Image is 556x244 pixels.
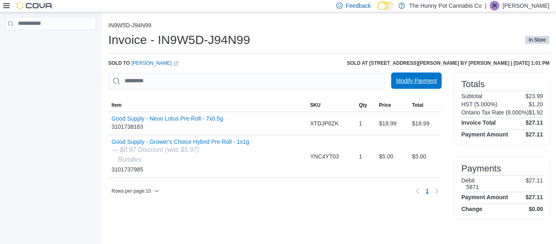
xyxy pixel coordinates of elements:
ul: Pagination for table: MemoryTable from EuiInMemoryTable [422,185,432,198]
div: $18.99 [376,115,409,132]
img: Cova [16,2,53,10]
button: SKU [307,99,356,112]
div: 3101738163 [112,115,223,132]
button: IN9W5D-J94N99 [108,22,151,29]
span: Qty [359,102,367,108]
p: $1.92 [529,109,543,116]
div: 1 [356,148,376,165]
p: $1.20 [529,101,543,108]
i: Bundles [118,156,142,163]
div: $18.99 [409,115,442,132]
nav: An example of EuiBreadcrumbs [108,22,549,30]
div: Sold to [108,60,178,66]
span: SKU [310,102,320,108]
input: Dark Mode [377,2,394,10]
span: In Store [529,36,546,44]
div: 3101737985 [112,138,249,174]
h3: Totals [461,79,484,89]
h4: Change [461,206,482,212]
button: Qty [356,99,376,112]
h1: Invoice - IN9W5D-J94N99 [108,32,250,48]
h4: Invoice Total [461,119,496,126]
svg: External link [173,61,178,66]
p: $27.11 [525,177,543,190]
p: [PERSON_NAME] [503,1,549,11]
span: Modify Payment [396,77,437,85]
div: 1 [356,115,376,132]
h4: Payment Amount [461,194,508,200]
button: Previous page [413,186,422,196]
button: Good Supply - Neon Lotus Pre-Roll - 7x0.5g [112,115,223,122]
button: Item [108,99,307,112]
p: $23.99 [525,93,543,99]
nav: Complex example [5,32,96,51]
h4: $27.11 [525,119,543,126]
button: Modify Payment [391,73,442,89]
button: Page 1 of 1 [422,185,432,198]
button: Good Supply - Grower's Choice Hybrid Pre-Roll - 1x1g [112,138,249,145]
h6: HST (5.000%) [461,101,497,108]
h4: $27.11 [525,194,543,200]
span: Price [379,102,391,108]
div: $5.00 [409,148,442,165]
span: XTDJP8ZK [310,119,339,128]
button: Next page [432,186,442,196]
p: The Hunny Pot Cannabis Co [409,1,482,11]
button: Rows per page:10 [108,186,162,196]
div: — $0.97 Discount (was $5.97) [112,145,249,155]
span: Total [412,102,423,108]
span: 1 [426,187,429,195]
h6: Subtotal [461,93,482,99]
button: Total [409,99,442,112]
button: Price [376,99,409,112]
h6: Ontario Tax Rate (8.000%) [461,109,529,116]
div: $5.00 [376,148,409,165]
div: James Keighan [490,1,499,11]
span: YNC4YT03 [310,152,339,161]
h4: $0.00 [529,206,543,212]
h6: Debit [461,177,479,184]
nav: Pagination for table: MemoryTable from EuiInMemoryTable [413,185,442,198]
p: | [485,1,486,11]
span: Item [112,102,122,108]
h4: $27.11 [525,131,543,138]
h4: Payment Amount [461,131,508,138]
h3: Payments [461,164,501,174]
h6: 5871 [466,184,479,190]
a: [PERSON_NAME]External link [131,60,178,66]
span: In Store [525,36,549,44]
h6: Sold at [STREET_ADDRESS][PERSON_NAME] by [PERSON_NAME] | [DATE] 1:01 PM [347,60,549,66]
span: JK [492,1,497,11]
span: Rows per page : 10 [112,188,151,194]
input: This is a search bar. As you type, the results lower in the page will automatically filter. [108,73,385,89]
span: Feedback [346,2,371,10]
